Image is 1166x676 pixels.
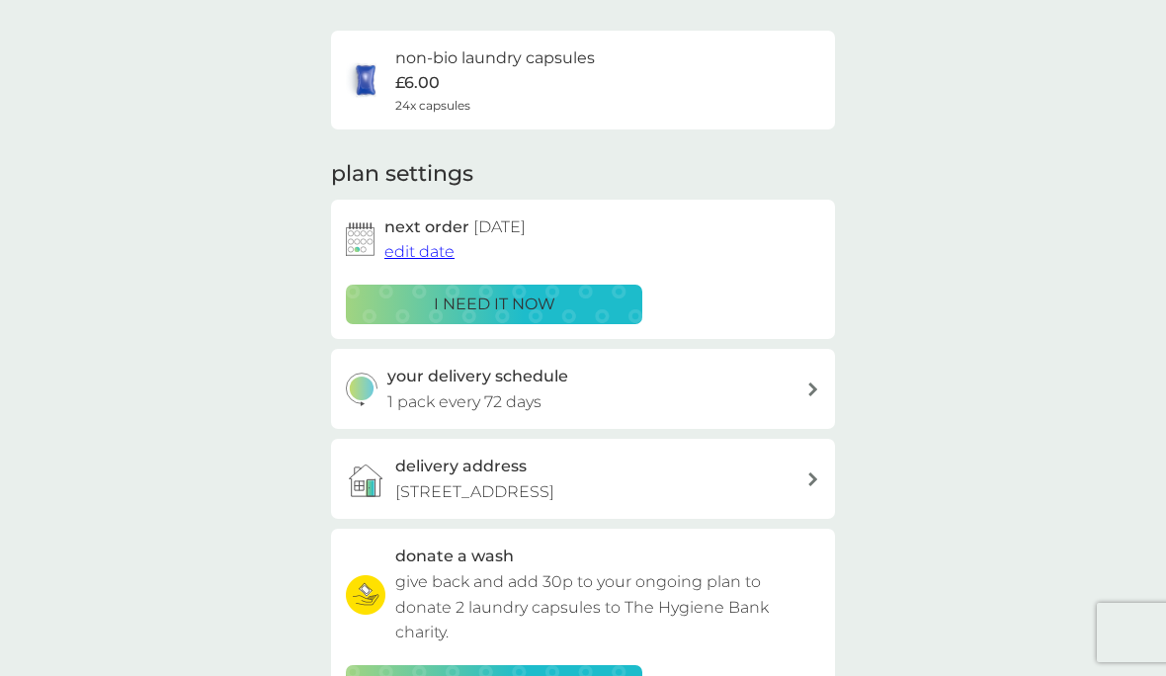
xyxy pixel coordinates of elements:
[395,96,470,115] span: 24x capsules
[473,217,526,236] span: [DATE]
[395,70,440,96] p: £6.00
[384,239,455,265] button: edit date
[331,159,473,190] h2: plan settings
[384,242,455,261] span: edit date
[395,544,514,569] h3: donate a wash
[395,454,527,479] h3: delivery address
[346,285,642,324] button: i need it now
[395,569,820,645] p: give back and add 30p to your ongoing plan to donate 2 laundry capsules to The Hygiene Bank charity.
[331,439,835,519] a: delivery address[STREET_ADDRESS]
[395,479,554,505] p: [STREET_ADDRESS]
[387,364,568,389] h3: your delivery schedule
[387,389,541,415] p: 1 pack every 72 days
[346,60,385,100] img: non-bio laundry capsules
[384,214,526,240] h2: next order
[395,45,595,71] h6: non-bio laundry capsules
[331,349,835,429] button: your delivery schedule1 pack every 72 days
[434,292,555,317] p: i need it now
